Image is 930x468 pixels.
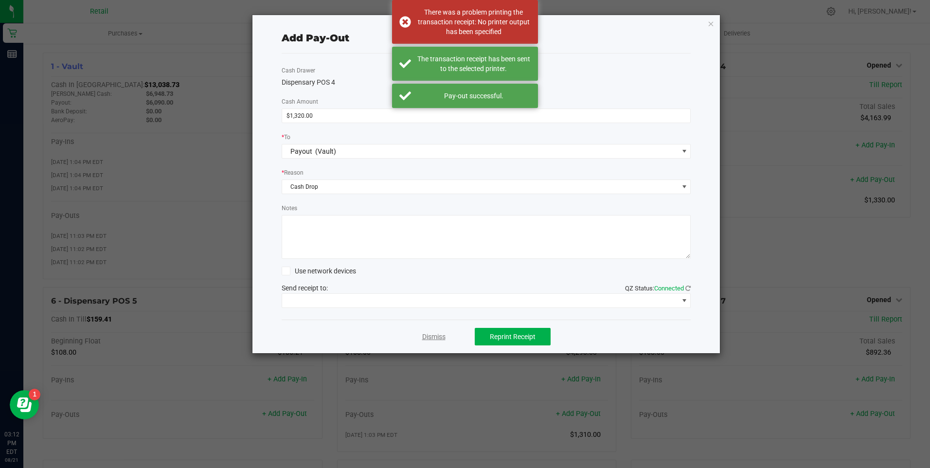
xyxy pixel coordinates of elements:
[315,147,336,155] span: (Vault)
[475,328,551,345] button: Reprint Receipt
[416,91,531,101] div: Pay-out successful.
[282,168,304,177] label: Reason
[282,266,356,276] label: Use network devices
[282,204,297,213] label: Notes
[422,332,446,342] a: Dismiss
[625,285,691,292] span: QZ Status:
[416,7,531,36] div: There was a problem printing the transaction receipt: No printer output has been specified
[654,285,684,292] span: Connected
[290,147,312,155] span: Payout
[490,333,536,341] span: Reprint Receipt
[282,66,315,75] label: Cash Drawer
[282,77,691,88] div: Dispensary POS 4
[282,180,679,194] span: Cash Drop
[29,389,40,400] iframe: Resource center unread badge
[282,284,328,292] span: Send receipt to:
[10,390,39,419] iframe: Resource center
[282,98,318,105] span: Cash Amount
[282,31,349,45] div: Add Pay-Out
[416,54,531,73] div: The transaction receipt has been sent to the selected printer.
[282,133,290,142] label: To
